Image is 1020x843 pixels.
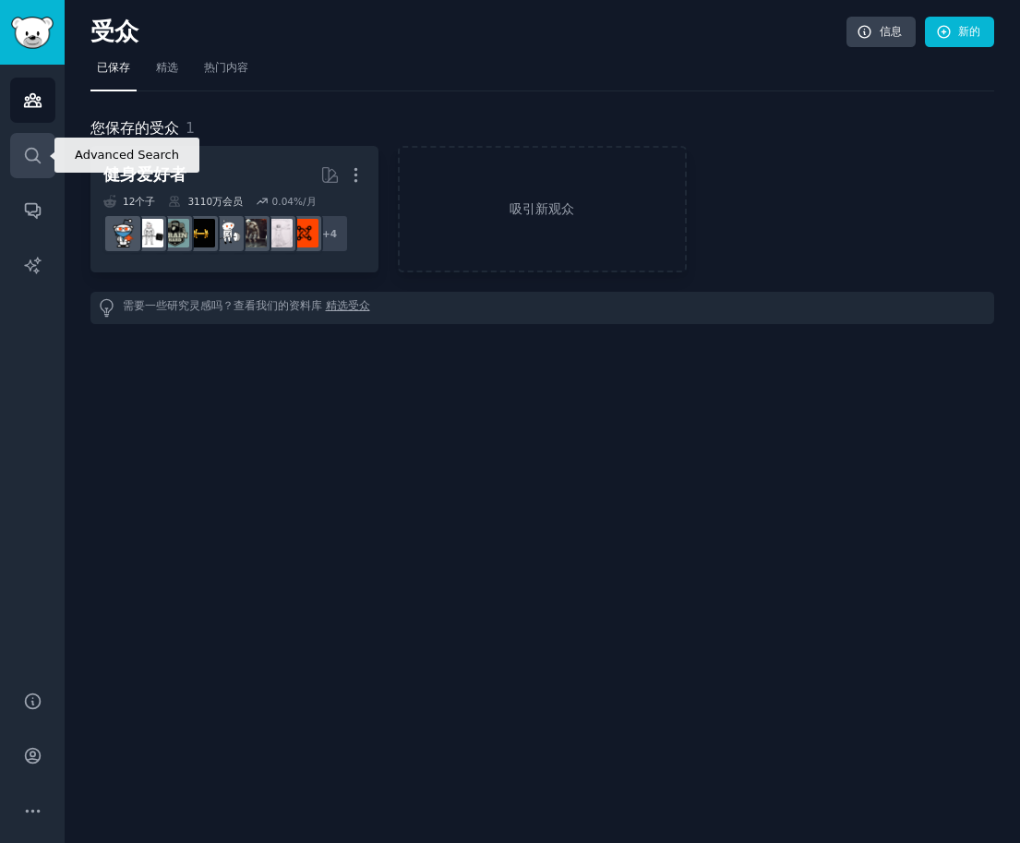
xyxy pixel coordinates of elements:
[398,146,686,272] a: 吸引新观众
[294,196,317,207] font: %/月
[123,299,322,312] font: 需要一些研究灵感吗？查看我们的资料库
[135,219,163,247] img: 健身房
[330,228,337,239] font: 4
[222,196,243,207] font: 会员
[204,61,248,74] font: 热门内容
[161,219,189,247] img: 健身动力
[326,298,370,318] a: 精选受众
[90,146,378,272] a: 健身爱好者12个子​3110万会员0.04%/月+4个人训练物理治疗fitness30plus举重室锻炼健身动力健身房健康
[264,219,293,247] img: 物理治疗
[958,25,980,38] font: 新的
[510,201,574,216] font: 吸引新观众
[186,219,215,247] img: 锻炼
[290,219,318,247] img: 个人训练
[90,119,179,137] font: 您保存的受众
[90,18,138,45] font: 受众
[322,228,330,239] font: +
[212,219,241,247] img: 举重室
[150,54,185,91] a: 精选
[103,165,186,184] font: 健身爱好者
[90,54,137,91] a: 已保存
[97,61,130,74] font: 已保存
[186,119,195,137] font: 1
[846,17,916,48] a: 信息
[925,17,994,48] a: 新的
[123,196,135,207] font: 12
[238,219,267,247] img: fitness30plus
[272,196,294,207] font: 0.04
[156,61,178,74] font: 精选
[187,196,222,207] font: 3110万
[11,17,54,49] img: GummySearch 徽标
[326,299,370,312] font: 精选受众
[109,219,138,247] img: 健康
[198,54,255,91] a: 热门内容
[880,25,902,38] font: 信息
[135,196,155,207] font: 个子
